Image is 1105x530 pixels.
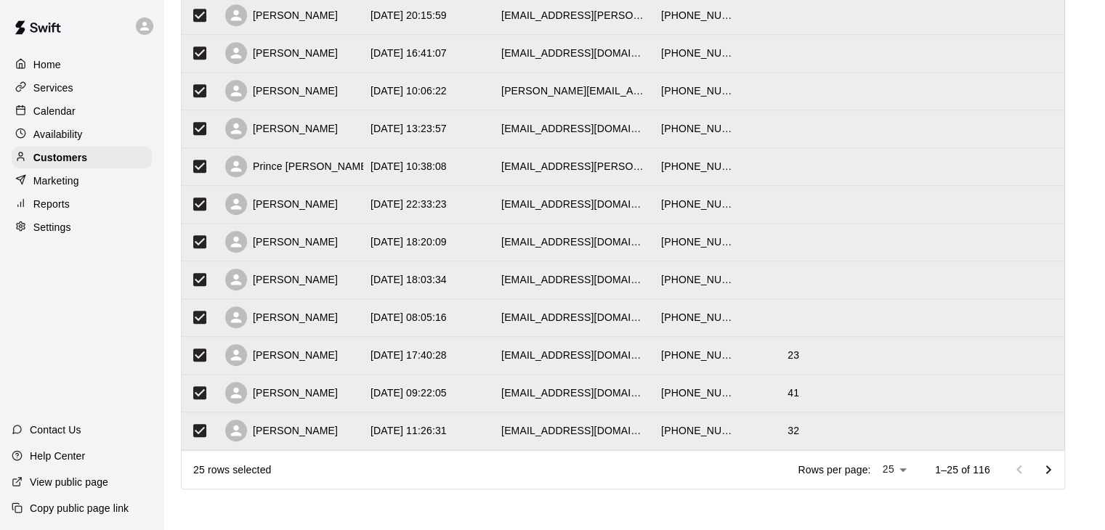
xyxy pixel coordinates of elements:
[371,46,447,60] div: 2025-07-16 16:41:07
[371,197,447,211] div: 2025-07-12 22:33:23
[935,462,990,477] p: 1–25 of 116
[12,100,152,122] a: Calendar
[371,386,447,400] div: 2024-07-05 09:22:05
[501,272,647,287] div: dharmesh19999@gmail.com
[501,121,647,136] div: bhavyamodi250@gmail.com
[30,475,108,489] p: View public page
[33,150,87,165] p: Customers
[30,423,81,437] p: Contact Us
[33,127,83,142] p: Availability
[661,310,734,325] div: +14167359470
[225,269,338,290] div: [PERSON_NAME]
[12,123,152,145] a: Availability
[371,272,447,287] div: 2025-07-12 18:03:34
[33,57,61,72] p: Home
[371,83,447,98] div: 2025-07-16 10:06:22
[501,8,647,23] div: mark.robert.fitzgerald@gmail.com
[661,386,734,400] div: +14168161082
[225,231,338,253] div: [PERSON_NAME]
[225,306,338,328] div: [PERSON_NAME]
[225,155,371,177] div: Prince [PERSON_NAME]
[225,80,338,102] div: [PERSON_NAME]
[371,235,447,249] div: 2025-07-12 18:20:09
[501,83,647,98] div: sammy.brin10@gmail.com
[501,197,647,211] div: shiiftyr@gmail.com
[225,118,338,139] div: [PERSON_NAME]
[661,272,734,287] div: +14373458724
[12,54,152,76] a: Home
[225,193,338,215] div: [PERSON_NAME]
[661,83,734,98] div: +14373295725
[661,159,734,174] div: +14169182716
[12,147,152,168] a: Customers
[12,216,152,238] a: Settings
[501,235,647,249] div: kannanisnow1@gmail.com
[225,382,338,404] div: [PERSON_NAME]
[788,386,799,400] div: 41
[33,197,70,211] p: Reports
[225,344,338,366] div: [PERSON_NAME]
[661,8,734,23] div: +16473268421
[661,46,734,60] div: +12895442916
[371,348,447,362] div: 2024-07-23 17:40:28
[12,77,152,99] a: Services
[661,423,734,438] div: +14167389725
[501,386,647,400] div: rajii.aujla@gmail.com
[371,8,447,23] div: 2025-07-16 20:15:59
[371,423,447,438] div: 2024-03-29 11:26:31
[193,462,271,477] div: 25 rows selected
[661,197,734,211] div: +14376552176
[30,501,129,515] p: Copy public page link
[33,220,71,235] p: Settings
[33,104,76,118] p: Calendar
[501,348,647,362] div: maryann_mayard@hotmail.com
[798,462,870,477] p: Rows per page:
[225,420,338,441] div: [PERSON_NAME]
[501,310,647,325] div: yolandapocisk@hotmail.com
[33,81,73,95] p: Services
[371,159,447,174] div: 2025-07-13 10:38:08
[788,423,799,438] div: 32
[12,170,152,192] a: Marketing
[371,121,447,136] div: 2025-07-14 13:23:57
[30,449,85,463] p: Help Center
[1034,455,1063,484] button: Go to next page
[501,46,647,60] div: ladhanihussein@gmail.com
[12,193,152,215] a: Reports
[876,459,912,480] div: 25
[661,348,734,362] div: +16476876169
[501,423,647,438] div: roeeliteacademy@gmail.com
[33,174,79,188] p: Marketing
[225,4,338,26] div: [PERSON_NAME]
[661,235,734,249] div: +14379898376
[788,348,799,362] div: 23
[501,159,647,174] div: princesethi@rogers.com
[661,121,734,136] div: +14372542004
[371,310,447,325] div: 2025-07-12 08:05:16
[225,42,338,64] div: [PERSON_NAME]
